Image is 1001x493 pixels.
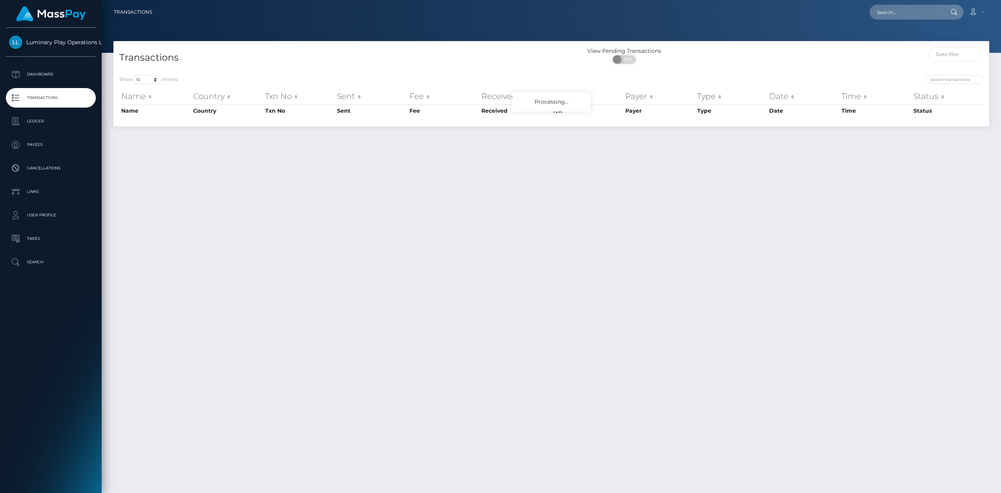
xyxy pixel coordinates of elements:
th: Txn No [263,104,335,117]
th: Txn No [263,88,335,104]
th: Country [191,88,263,104]
th: Received [479,88,551,104]
a: Transactions [6,88,96,108]
p: Payees [9,139,93,151]
th: Name [119,88,191,104]
p: Dashboard [9,68,93,80]
th: Time [840,104,911,117]
th: Type [695,104,767,117]
th: Status [911,104,983,117]
p: Transactions [9,92,93,104]
label: Show entries [119,75,178,84]
a: Ledger [6,112,96,131]
th: Sent [335,88,407,104]
a: Search [6,252,96,272]
th: Date [767,104,839,117]
a: User Profile [6,205,96,225]
span: OFF [617,55,637,64]
th: Received [479,104,551,117]
a: Dashboard [6,65,96,84]
th: Name [119,104,191,117]
p: Cancellations [9,162,93,174]
img: Luminary Play Operations Limited [9,36,22,49]
th: Status [911,88,983,104]
select: Showentries [133,75,162,84]
h4: Transactions [119,51,545,65]
th: Country [191,104,263,117]
img: MassPay Logo [16,6,86,22]
span: Luminary Play Operations Limited [6,39,96,46]
div: Processing... [512,92,590,112]
p: Ledger [9,115,93,127]
th: Date [767,88,839,104]
th: Time [840,88,911,104]
a: Taxes [6,229,96,248]
p: Links [9,186,93,198]
p: Search [9,256,93,268]
th: Payer [623,104,695,117]
th: Sent [335,104,407,117]
th: Fee [407,88,479,104]
a: Transactions [114,4,152,20]
p: Taxes [9,233,93,245]
p: User Profile [9,209,93,221]
input: Search... [870,5,943,20]
th: Fee [407,104,479,117]
th: F/X [551,88,623,104]
a: Links [6,182,96,202]
th: Type [695,88,767,104]
div: View Pending Transactions [551,47,697,55]
input: Search transactions [927,75,983,84]
a: Payees [6,135,96,155]
a: Cancellations [6,158,96,178]
th: Payer [623,88,695,104]
input: Date filter [929,47,981,61]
